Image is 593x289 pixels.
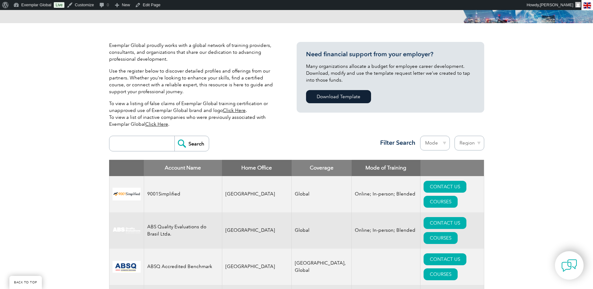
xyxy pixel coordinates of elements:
a: Live [54,2,64,8]
h3: Filter Search [376,139,415,147]
p: Many organizations allocate a budget for employee career development. Download, modify and use th... [306,63,475,84]
td: Global [292,176,352,212]
a: Download Template [306,90,371,103]
a: CONTACT US [424,253,466,265]
td: Online; In-person; Blended [352,176,420,212]
th: Coverage: activate to sort column ascending [292,160,352,176]
span: [PERSON_NAME] [540,3,573,7]
img: c92924ac-d9bc-ea11-a814-000d3a79823d-logo.jpg [113,227,141,234]
a: BACK TO TOP [9,276,42,289]
a: Click Here [145,121,168,127]
a: CONTACT US [424,181,466,193]
a: COURSES [424,196,458,208]
th: Home Office: activate to sort column ascending [222,160,292,176]
td: ABS Quality Evaluations do Brasil Ltda. [144,212,222,249]
a: COURSES [424,232,458,244]
img: 37c9c059-616f-eb11-a812-002248153038-logo.png [113,188,141,200]
th: : activate to sort column ascending [420,160,484,176]
th: Mode of Training: activate to sort column ascending [352,160,420,176]
td: [GEOGRAPHIC_DATA], Global [292,249,352,285]
img: en [583,3,591,8]
img: contact-chat.png [561,258,577,273]
p: Exemplar Global proudly works with a global network of training providers, consultants, and organ... [109,42,278,63]
a: Click Here [223,108,246,113]
h3: Need financial support from your employer? [306,50,475,58]
td: ABSQ Accredited Benchmark [144,249,222,285]
td: [GEOGRAPHIC_DATA] [222,249,292,285]
input: Search [174,136,209,151]
th: Account Name: activate to sort column descending [144,160,222,176]
td: Global [292,212,352,249]
td: Online; In-person; Blended [352,212,420,249]
p: To view a listing of false claims of Exemplar Global training certification or unapproved use of ... [109,100,278,128]
a: CONTACT US [424,217,466,229]
td: 9001Simplified [144,176,222,212]
p: Use the register below to discover detailed profiles and offerings from our partners. Whether you... [109,68,278,95]
td: [GEOGRAPHIC_DATA] [222,212,292,249]
a: COURSES [424,268,458,280]
td: [GEOGRAPHIC_DATA] [222,176,292,212]
img: cc24547b-a6e0-e911-a812-000d3a795b83-logo.png [113,261,141,273]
